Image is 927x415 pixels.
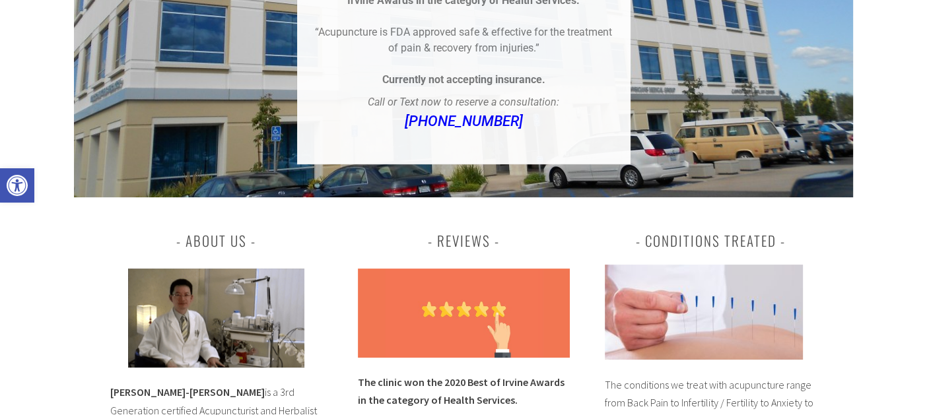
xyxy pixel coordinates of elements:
h3: Conditions Treated [605,229,817,253]
strong: The clinic won the 2020 Best of Irvine Awards in the category of Health Services. [358,375,565,406]
p: “Acupuncture is FDA approved safe & effective for the treatment of pain & recovery from injuries.” [313,24,615,56]
b: [PERSON_NAME]-[PERSON_NAME] [110,385,265,399]
a: [PHONE_NUMBER] [405,113,523,129]
h3: About Us [110,229,322,253]
img: Irvine-Acupuncture-Conditions-Treated [605,265,803,360]
h3: Reviews [358,229,570,253]
strong: Currently not accepting insurance. [382,73,545,86]
img: best acupuncturist irvine [128,269,304,367]
em: Call or Text now to reserve a consultation: [368,96,559,108]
